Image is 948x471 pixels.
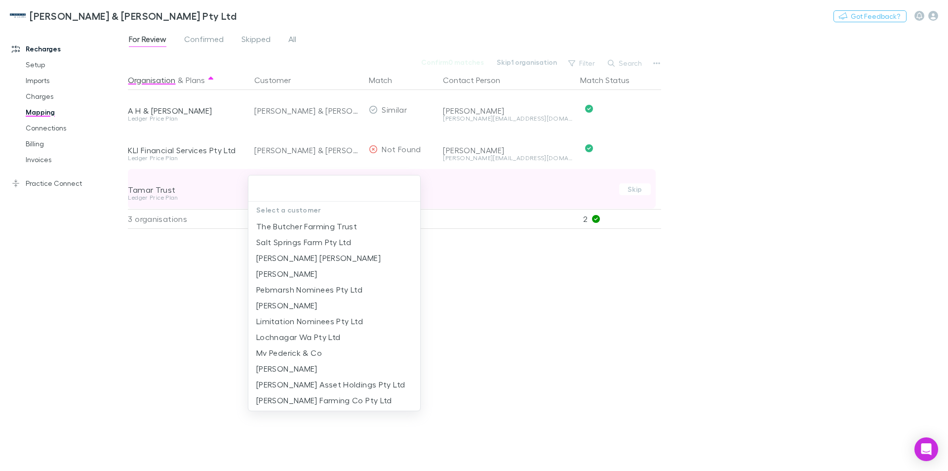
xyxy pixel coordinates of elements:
[248,266,420,282] li: [PERSON_NAME]
[248,282,420,298] li: Pebmarsh Nominees Pty Ltd
[248,298,420,313] li: [PERSON_NAME]
[248,218,420,234] li: The Butcher Farming Trust
[248,392,420,408] li: [PERSON_NAME] Farming Co Pty Ltd
[248,234,420,250] li: Salt Springs Farm Pty Ltd
[248,313,420,329] li: Limitation Nominees Pty Ltd
[248,361,420,377] li: [PERSON_NAME]
[248,250,420,266] li: [PERSON_NAME] [PERSON_NAME]
[248,329,420,345] li: Lochnagar Wa Pty Ltd
[248,202,420,218] p: Select a customer
[914,437,938,461] div: Open Intercom Messenger
[248,377,420,392] li: [PERSON_NAME] Asset Holdings Pty Ltd
[248,345,420,361] li: Mv Pederick & Co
